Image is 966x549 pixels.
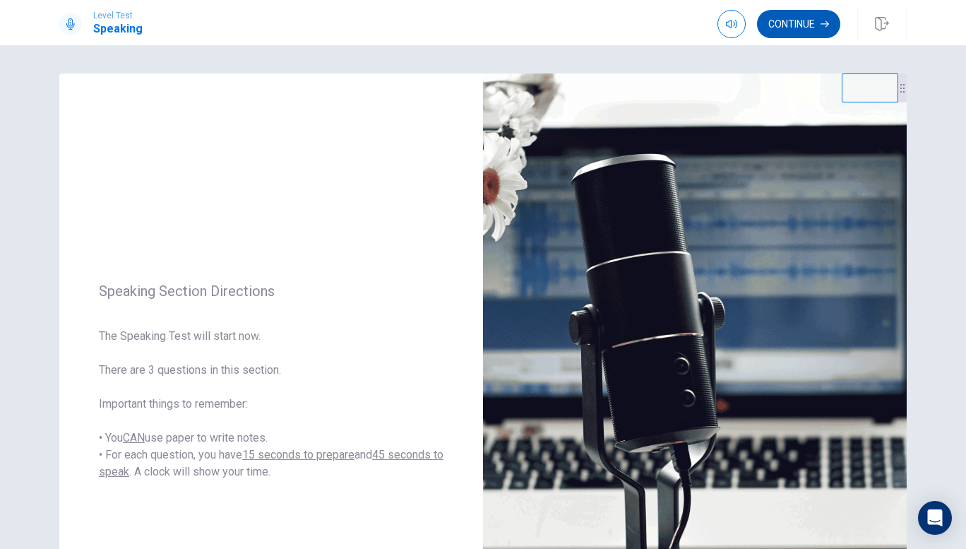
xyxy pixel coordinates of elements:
[242,448,354,461] u: 15 seconds to prepare
[93,20,143,37] h1: Speaking
[123,431,145,444] u: CAN
[93,11,143,20] span: Level Test
[99,283,443,300] span: Speaking Section Directions
[918,501,952,535] div: Open Intercom Messenger
[757,10,840,38] button: Continue
[99,328,443,480] span: The Speaking Test will start now. There are 3 questions in this section. Important things to reme...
